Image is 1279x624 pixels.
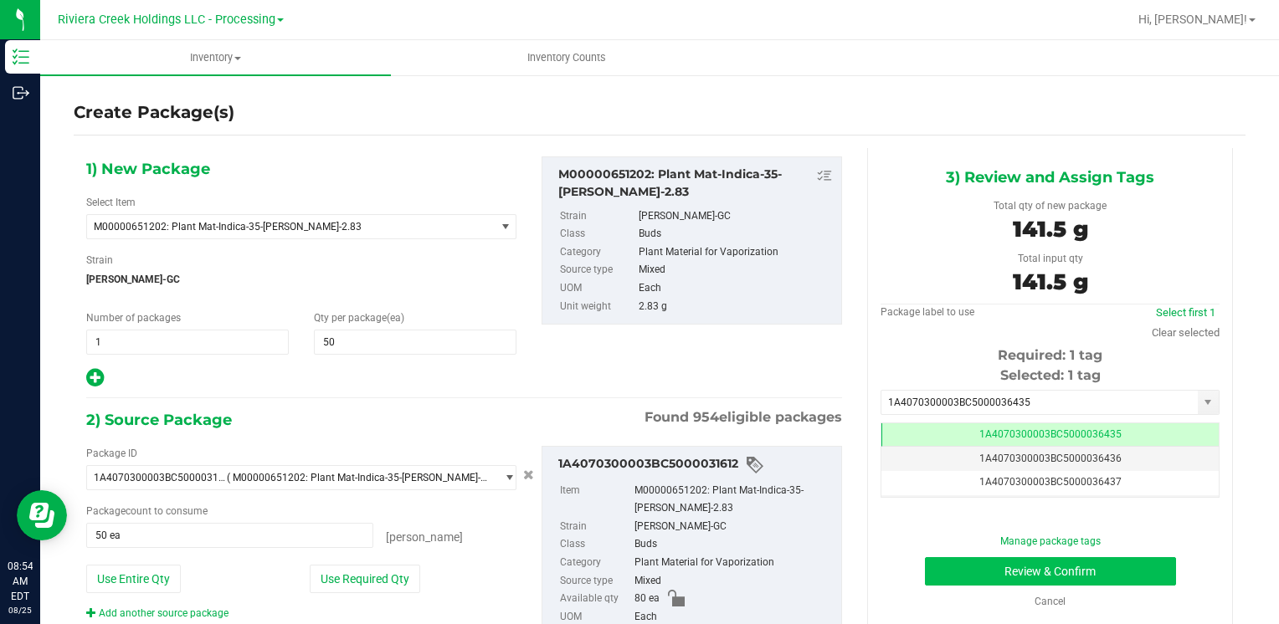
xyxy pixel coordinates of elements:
[1000,367,1101,383] span: Selected: 1 tag
[639,225,834,243] div: Buds
[634,482,833,518] div: M00000651202: Plant Mat-Indica-35-[PERSON_NAME]-2.83
[58,13,275,27] span: Riviera Creek Holdings LLC - Processing
[979,428,1122,440] span: 1A4070300003BC5000036435
[560,535,631,554] label: Class
[94,472,227,483] span: 1A4070300003BC5000031612
[560,243,635,262] label: Category
[386,530,463,544] span: [PERSON_NAME]
[86,376,104,387] span: Add new output
[13,49,29,65] inline-svg: Inventory
[693,409,719,425] span: 954
[558,166,833,201] div: M00000651202: Plant Mat-Indica-35-Stambaugh GC-2.83
[40,50,391,65] span: Inventory
[881,306,974,318] span: Package label to use
[994,200,1107,212] span: Total qty of new package
[634,518,833,536] div: [PERSON_NAME]-GC
[86,312,181,324] span: Number of packages
[645,407,842,427] span: Found eligible packages
[560,572,631,591] label: Source type
[634,535,833,554] div: Buds
[634,572,833,591] div: Mixed
[639,261,834,279] div: Mixed
[94,221,473,233] span: M00000651202: Plant Mat-Indica-35-[PERSON_NAME]-2.83
[1198,391,1219,414] span: select
[979,476,1122,488] span: 1A4070300003BC5000036437
[560,482,631,518] label: Item
[8,604,33,616] p: 08/25
[946,165,1154,190] span: 3) Review and Assign Tags
[86,565,181,593] button: Use Entire Qty
[558,455,833,475] div: 1A4070300003BC5000031612
[13,84,29,101] inline-svg: Outbound
[86,156,210,182] span: 1) New Package
[86,407,232,432] span: 2) Source Package
[495,466,516,489] span: select
[881,391,1198,414] input: Starting tag number
[1000,535,1101,547] a: Manage package tags
[86,607,229,619] a: Add another source package
[310,565,420,593] button: Use Required Qty
[1013,269,1088,295] span: 141.5 g
[40,40,391,75] a: Inventory
[315,330,516,354] input: 50
[634,590,660,608] span: 80 ea
[17,490,67,540] iframe: Resource center
[86,448,137,459] span: Package ID
[560,225,635,243] label: Class
[126,505,152,517] span: count
[560,298,635,316] label: Unit weight
[74,100,234,125] h4: Create Package(s)
[87,330,288,354] input: 1
[560,554,631,572] label: Category
[560,279,635,298] label: UOM
[1018,253,1083,264] span: Total input qty
[391,40,742,75] a: Inventory Counts
[86,195,136,210] label: Select Item
[518,463,539,488] button: Cancel button
[639,207,834,226] div: [PERSON_NAME]-GC
[1156,306,1215,319] a: Select first 1
[314,312,404,324] span: Qty per package
[86,267,516,292] span: [PERSON_NAME]-GC
[639,298,834,316] div: 2.83 g
[387,312,404,324] span: (ea)
[925,557,1176,586] button: Review & Confirm
[560,207,635,226] label: Strain
[86,253,113,268] label: Strain
[1013,216,1088,243] span: 141.5 g
[505,50,629,65] span: Inventory Counts
[1035,596,1066,607] a: Cancel
[560,518,631,536] label: Strain
[1138,13,1247,26] span: Hi, [PERSON_NAME]!
[86,505,208,517] span: Package to consume
[8,559,33,604] p: 08:54 AM EDT
[87,524,372,547] input: 50 ea
[979,453,1122,464] span: 1A4070300003BC5000036436
[560,590,631,608] label: Available qty
[1152,326,1220,339] a: Clear selected
[634,554,833,572] div: Plant Material for Vaporization
[227,472,488,483] span: ( M00000651202: Plant Mat-Indica-35-[PERSON_NAME]-2.83 )
[998,347,1102,363] span: Required: 1 tag
[495,215,516,238] span: select
[639,279,834,298] div: Each
[560,261,635,279] label: Source type
[639,243,834,262] div: Plant Material for Vaporization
